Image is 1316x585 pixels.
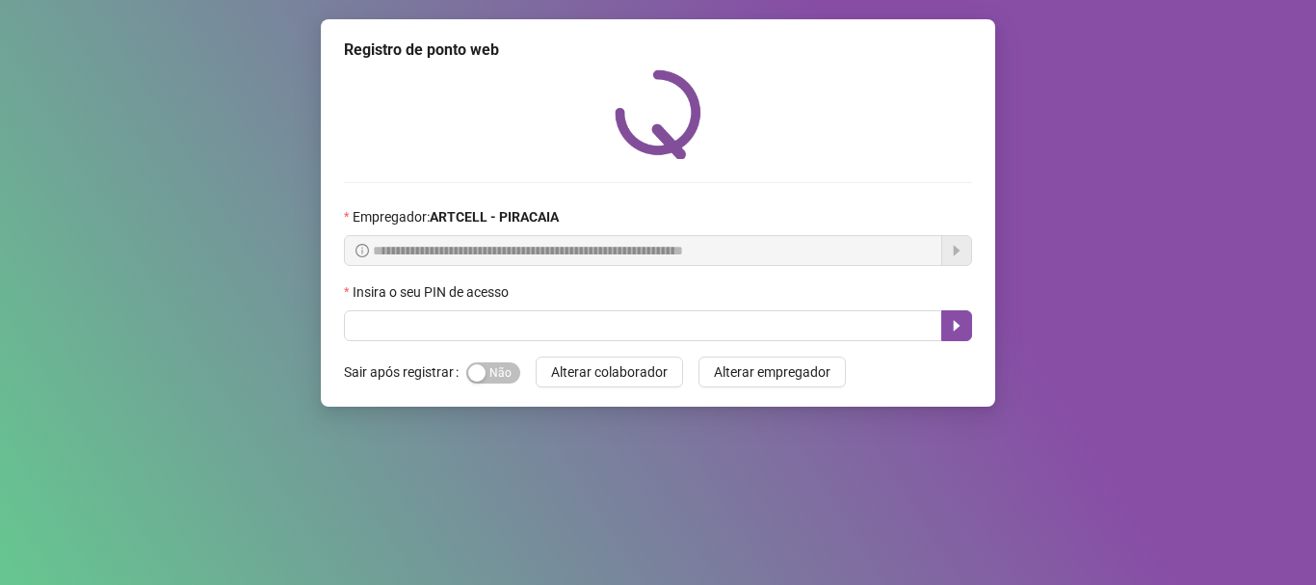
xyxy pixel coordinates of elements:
[344,357,466,387] label: Sair após registrar
[344,281,521,303] label: Insira o seu PIN de acesso
[353,206,559,227] span: Empregador :
[355,244,369,257] span: info-circle
[698,357,846,387] button: Alterar empregador
[615,69,701,159] img: QRPoint
[714,361,830,383] span: Alterar empregador
[344,39,972,62] div: Registro de ponto web
[430,209,559,225] strong: ARTCELL - PIRACAIA
[551,361,668,383] span: Alterar colaborador
[536,357,683,387] button: Alterar colaborador
[949,318,964,333] span: caret-right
